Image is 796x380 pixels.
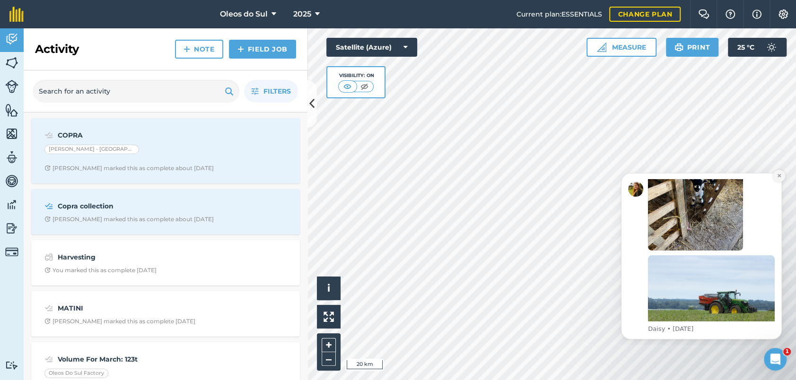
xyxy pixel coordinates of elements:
[5,103,18,117] img: svg+xml;base64,PHN2ZyB4bWxucz0iaHR0cDovL3d3dy53My5vcmcvMjAwMC9zdmciIHdpZHRoPSI1NiIgaGVpZ2h0PSI2MC...
[35,42,79,57] h2: Activity
[225,86,234,97] img: svg+xml;base64,PHN2ZyB4bWxucz0iaHR0cDovL3d3dy53My5vcmcvMjAwMC9zdmciIHdpZHRoPSIxOSIgaGVpZ2h0PSIyNC...
[338,72,374,79] div: Visibility: On
[293,9,311,20] span: 2025
[762,38,781,57] img: svg+xml;base64,PD94bWwgdmVyc2lvbj0iMS4wIiBlbmNvZGluZz0idXRmLTgiPz4KPCEtLSBHZW5lcmF0b3I6IEFkb2JlIE...
[728,38,787,57] button: 25 °C
[44,130,53,141] img: svg+xml;base64,PD94bWwgdmVyc2lvbj0iMS4wIiBlbmNvZGluZz0idXRmLTgiPz4KPCEtLSBHZW5lcmF0b3I6IEFkb2JlIE...
[317,276,341,300] button: i
[44,318,51,324] img: Clock with arrow pointing clockwise
[58,303,208,313] strong: MATINI
[44,318,195,325] div: [PERSON_NAME] marked this as complete [DATE]
[229,40,296,59] a: Field Job
[44,165,51,171] img: Clock with arrow pointing clockwise
[37,124,294,178] a: COPRA[PERSON_NAME] - [GEOGRAPHIC_DATA]Clock with arrow pointing clockwise[PERSON_NAME] marked thi...
[609,7,681,22] a: Change plan
[698,9,709,19] img: Two speech bubbles overlapping with the left bubble in the forefront
[44,354,53,365] img: svg+xml;base64,PD94bWwgdmVyc2lvbj0iMS4wIiBlbmNvZGluZz0idXRmLTgiPz4KPCEtLSBHZW5lcmF0b3I6IEFkb2JlIE...
[5,56,18,70] img: svg+xml;base64,PHN2ZyB4bWxucz0iaHR0cDovL3d3dy53My5vcmcvMjAwMC9zdmciIHdpZHRoPSI1NiIgaGVpZ2h0PSI2MC...
[324,311,334,322] img: Four arrows, one pointing top left, one top right, one bottom right and the last bottom left
[752,9,761,20] img: svg+xml;base64,PHN2ZyB4bWxucz0iaHR0cDovL3d3dy53My5vcmcvMjAwMC9zdmciIHdpZHRoPSIxNyIgaGVpZ2h0PSIxNy...
[44,369,108,378] div: Oleos Do Sul Factory
[58,252,208,262] strong: Harvesting
[326,38,417,57] button: Satellite (Azure)
[783,348,791,355] span: 1
[5,174,18,188] img: svg+xml;base64,PD94bWwgdmVyc2lvbj0iMS4wIiBlbmNvZGluZz0idXRmLTgiPz4KPCEtLSBHZW5lcmF0b3I6IEFkb2JlIE...
[5,127,18,141] img: svg+xml;base64,PHN2ZyB4bWxucz0iaHR0cDovL3d3dy53My5vcmcvMjAwMC9zdmciIHdpZHRoPSI1NiIgaGVpZ2h0PSI2MC...
[5,80,18,93] img: svg+xml;base64,PD94bWwgdmVyc2lvbj0iMS4wIiBlbmNvZGluZz0idXRmLTgiPz4KPCEtLSBHZW5lcmF0b3I6IEFkb2JlIE...
[5,361,18,370] img: svg+xml;base64,PD94bWwgdmVyc2lvbj0iMS4wIiBlbmNvZGluZz0idXRmLTgiPz4KPCEtLSBHZW5lcmF0b3I6IEFkb2JlIE...
[5,245,18,259] img: svg+xml;base64,PD94bWwgdmVyc2lvbj0iMS4wIiBlbmNvZGluZz0idXRmLTgiPz4KPCEtLSBHZW5lcmF0b3I6IEFkb2JlIE...
[44,302,53,314] img: svg+xml;base64,PD94bWwgdmVyc2lvbj0iMS4wIiBlbmNvZGluZz0idXRmLTgiPz4KPCEtLSBHZW5lcmF0b3I6IEFkb2JlIE...
[674,42,683,53] img: svg+xml;base64,PHN2ZyB4bWxucz0iaHR0cDovL3d3dy53My5vcmcvMjAwMC9zdmciIHdpZHRoPSIxOSIgaGVpZ2h0PSIyNC...
[516,9,602,19] span: Current plan : ESSENTIALS
[175,40,223,59] a: Note
[44,145,139,154] div: [PERSON_NAME] - [GEOGRAPHIC_DATA]
[5,198,18,212] img: svg+xml;base64,PD94bWwgdmVyc2lvbj0iMS4wIiBlbmNvZGluZz0idXRmLTgiPz4KPCEtLSBHZW5lcmF0b3I6IEFkb2JlIE...
[737,38,754,57] span: 25 ° C
[37,195,294,229] a: Copra collectionClock with arrow pointing clockwise[PERSON_NAME] marked this as complete about [D...
[37,297,294,331] a: MATINIClock with arrow pointing clockwise[PERSON_NAME] marked this as complete [DATE]
[5,221,18,235] img: svg+xml;base64,PD94bWwgdmVyc2lvbj0iMS4wIiBlbmNvZGluZz0idXRmLTgiPz4KPCEtLSBHZW5lcmF0b3I6IEFkb2JlIE...
[778,9,789,19] img: A cog icon
[359,82,370,91] img: svg+xml;base64,PHN2ZyB4bWxucz0iaHR0cDovL3d3dy53My5vcmcvMjAwMC9zdmciIHdpZHRoPSI1MCIgaGVpZ2h0PSI0MC...
[597,43,606,52] img: Ruler icon
[44,216,51,222] img: Clock with arrow pointing clockwise
[5,32,18,46] img: svg+xml;base64,PD94bWwgdmVyc2lvbj0iMS4wIiBlbmNvZGluZz0idXRmLTgiPz4KPCEtLSBHZW5lcmF0b3I6IEFkb2JlIE...
[764,348,787,371] iframe: Intercom live chat
[58,354,208,364] strong: Volume For March: 123t
[244,80,298,103] button: Filters
[263,86,291,96] span: Filters
[44,267,51,273] img: Clock with arrow pointing clockwise
[58,130,208,140] strong: COPRA
[725,9,736,19] img: A question mark icon
[341,82,353,91] img: svg+xml;base64,PHN2ZyB4bWxucz0iaHR0cDovL3d3dy53My5vcmcvMjAwMC9zdmciIHdpZHRoPSI1MCIgaGVpZ2h0PSI0MC...
[44,164,214,172] div: [PERSON_NAME] marked this as complete about [DATE]
[9,7,24,22] img: fieldmargin Logo
[44,251,53,263] img: svg+xml;base64,PD94bWwgdmVyc2lvbj0iMS4wIiBlbmNvZGluZz0idXRmLTgiPz4KPCEtLSBHZW5lcmF0b3I6IEFkb2JlIE...
[666,38,719,57] button: Print
[44,200,53,212] img: svg+xml;base64,PD94bWwgdmVyc2lvbj0iMS4wIiBlbmNvZGluZz0idXRmLTgiPz4KPCEtLSBHZW5lcmF0b3I6IEFkb2JlIE...
[327,282,330,294] span: i
[322,338,336,352] button: +
[33,80,239,103] input: Search for an activity
[37,246,294,280] a: HarvestingClock with arrow pointing clockwiseYou marked this as complete [DATE]
[44,267,157,274] div: You marked this as complete [DATE]
[586,38,656,57] button: Measure
[5,150,18,164] img: svg+xml;base64,PD94bWwgdmVyc2lvbj0iMS4wIiBlbmNvZGluZz0idXRmLTgiPz4KPCEtLSBHZW5lcmF0b3I6IEFkb2JlIE...
[607,164,796,345] iframe: Intercom notifications message
[237,43,244,55] img: svg+xml;base64,PHN2ZyB4bWxucz0iaHR0cDovL3d3dy53My5vcmcvMjAwMC9zdmciIHdpZHRoPSIxNCIgaGVpZ2h0PSIyNC...
[44,216,214,223] div: [PERSON_NAME] marked this as complete about [DATE]
[58,201,208,211] strong: Copra collection
[322,352,336,366] button: –
[220,9,268,20] span: Oleos do Sul
[184,43,190,55] img: svg+xml;base64,PHN2ZyB4bWxucz0iaHR0cDovL3d3dy53My5vcmcvMjAwMC9zdmciIHdpZHRoPSIxNCIgaGVpZ2h0PSIyNC...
